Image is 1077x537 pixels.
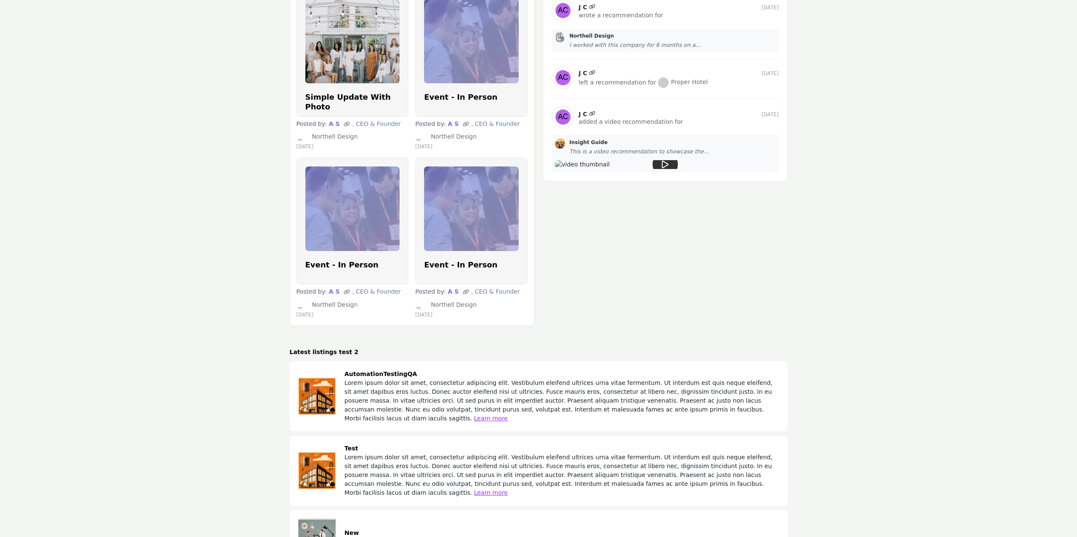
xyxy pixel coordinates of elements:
[555,160,775,169] img: video thumbnail
[569,148,775,155] div: This is a video recommendation to showcase the...
[290,348,788,357] h2: Latest listings test 2
[579,79,656,85] span: left a recommendation for
[579,12,663,19] span: wrote a recommendation for
[305,260,379,269] a: Event - In Person
[448,120,459,127] strong: A S
[415,120,528,128] p: Posted by:
[415,300,426,310] img: Northell Design
[415,131,528,142] a: Northell Design
[345,445,358,452] a: Test
[296,144,314,150] span: [DATE]
[448,288,459,295] strong: A S
[471,120,519,127] span: , CEO & Founder
[415,288,528,296] p: Posted by:
[446,120,461,127] a: A S
[474,489,508,496] a: Learn more
[296,131,307,142] img: Northell Design
[415,144,432,150] span: [DATE]
[305,93,391,111] a: Simple Update With Photo
[569,32,775,40] a: Northell Design
[298,452,336,490] img: Test
[329,288,340,295] strong: A S
[345,444,358,453] span: Test
[579,111,587,117] a: J C
[296,131,409,142] a: Northell Design
[345,371,417,377] a: AutomationTestingQA
[424,166,519,251] img: Event - In Person
[424,93,498,101] a: Event - In Person
[296,300,409,310] a: Northell Design
[424,260,498,269] a: Event - In Person
[296,312,314,318] span: [DATE]
[296,300,307,310] img: Northell Design
[296,120,409,128] p: Posted by:
[415,300,528,310] a: Northell Design
[305,166,400,251] img: Event - In Person
[345,529,359,536] a: New
[329,120,340,127] strong: A S
[415,312,432,318] span: [DATE]
[474,414,508,423] span: Learn more
[569,139,775,146] a: Insight Guide
[552,106,574,128] img: J C
[658,77,669,88] img: Proper Hotel
[579,118,683,125] span: added a video recommendation for
[327,120,342,127] a: A S
[352,120,401,127] span: , CEO & Founder
[569,41,775,49] div: I worked with this company for 6 months on a...
[446,288,461,295] a: A S
[474,415,508,422] a: Learn more
[555,32,565,42] img: Northell Design
[474,488,508,497] span: Learn more
[296,288,409,296] p: Posted by:
[762,71,779,76] span: [DATE]
[579,70,587,76] a: J C
[579,4,587,11] a: J C
[298,377,336,415] img: AutomationTestingQA
[658,79,708,85] a: Proper Hotel
[552,66,574,89] img: J C
[345,379,773,422] span: Lorem ipsum dolor sit amet, consectetur adipiscing elit. Vestibulum eleifend ultrices urna vitae ...
[762,5,779,11] span: [DATE]
[345,454,773,496] span: Lorem ipsum dolor sit amet, consectetur adipiscing elit. Vestibulum eleifend ultrices urna vitae ...
[762,112,779,117] span: [DATE]
[415,131,426,142] img: Northell Design
[555,139,565,149] img: Insight Guide
[345,370,417,379] span: AutomationTestingQA
[327,288,342,295] a: A S
[471,288,519,295] span: , CEO & Founder
[352,288,401,295] span: , CEO & Founder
